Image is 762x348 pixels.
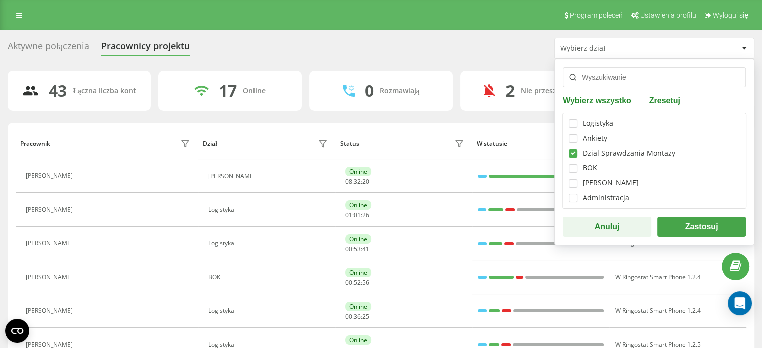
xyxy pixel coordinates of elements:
div: 2 [505,81,515,100]
div: Online [345,268,371,277]
span: 53 [354,245,361,253]
div: [PERSON_NAME] [26,172,75,179]
button: Anuluj [563,217,651,237]
div: Logistyka [208,240,330,247]
div: 0 [365,81,374,100]
div: Logistyka [208,206,330,213]
div: W statusie [477,140,605,147]
div: [PERSON_NAME] [26,240,75,247]
span: Program poleceń [570,11,623,19]
div: : : [345,178,369,185]
span: 20 [362,177,369,186]
span: 52 [354,278,361,287]
div: Open Intercom Messenger [728,291,752,315]
span: 36 [354,312,361,321]
div: Łączna liczba kont [73,87,136,95]
div: Ankiety [583,134,607,143]
div: : : [345,212,369,219]
div: Online [345,234,371,244]
button: Zastosuj [657,217,746,237]
div: Dział [203,140,217,147]
span: W Ringostat Smart Phone 1.2.4 [615,273,700,281]
div: [PERSON_NAME] [26,206,75,213]
div: Online [243,87,266,95]
button: Zresetuj [646,95,683,105]
div: Pracownicy projektu [101,41,190,56]
div: Logistyka [583,119,613,128]
span: 26 [362,211,369,219]
span: 25 [362,312,369,321]
div: Logistyka [208,307,330,314]
div: Nie przeszkadzać [521,87,580,95]
span: Wyloguj się [713,11,748,19]
div: Online [345,167,371,176]
span: 08 [345,177,352,186]
div: [PERSON_NAME] [208,173,330,180]
div: BOK [208,274,330,281]
span: 00 [345,312,352,321]
div: Wybierz dział [560,44,680,53]
span: 01 [354,211,361,219]
div: Aktywne połączenia [8,41,89,56]
div: : : [345,279,369,286]
div: Rozmawiają [380,87,420,95]
span: W Ringostat Smart Phone 1.2.4 [615,306,700,315]
div: [PERSON_NAME] [26,307,75,314]
span: 00 [345,278,352,287]
button: Open CMP widget [5,319,29,343]
div: 43 [49,81,67,100]
span: 00 [345,245,352,253]
div: Administracja [583,194,629,202]
div: Status [340,140,359,147]
span: 41 [362,245,369,253]
div: : : [345,246,369,253]
div: [PERSON_NAME] [583,179,639,187]
div: : : [345,313,369,320]
div: BOK [583,164,597,172]
div: Online [345,200,371,210]
input: Wyszukiwanie [563,67,746,87]
div: Pracownik [20,140,50,147]
span: 01 [345,211,352,219]
div: [PERSON_NAME] [26,274,75,281]
div: Dzial Sprawdzania Montazy [583,149,675,158]
div: Online [345,302,371,311]
button: Wybierz wszystko [563,95,634,105]
div: Online [345,335,371,345]
div: 17 [219,81,237,100]
span: 56 [362,278,369,287]
span: 32 [354,177,361,186]
span: Ustawienia profilu [640,11,696,19]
